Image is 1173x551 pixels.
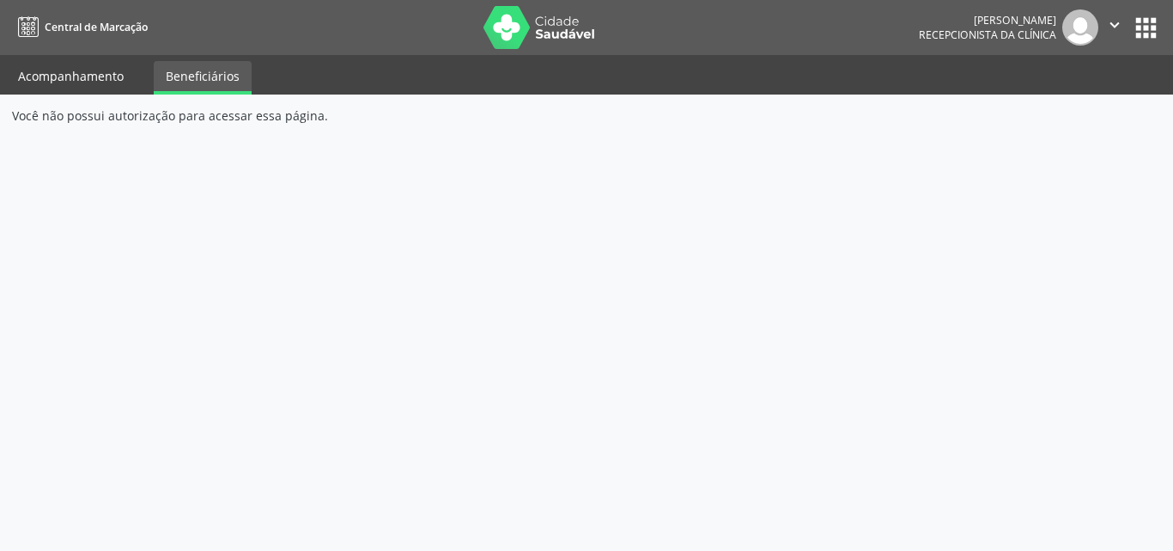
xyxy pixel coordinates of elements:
span: Central de Marcação [45,20,148,34]
i:  [1105,15,1124,34]
a: Acompanhamento [6,61,136,91]
a: Beneficiários [154,61,252,95]
span: Recepcionista da clínica [919,28,1056,42]
button:  [1098,9,1131,46]
button: apps [1131,13,1161,43]
img: img [1062,9,1098,46]
a: Central de Marcação [12,13,148,41]
div: [PERSON_NAME] [919,13,1056,28]
div: Você não possui autorização para acessar essa página. [12,107,1161,125]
